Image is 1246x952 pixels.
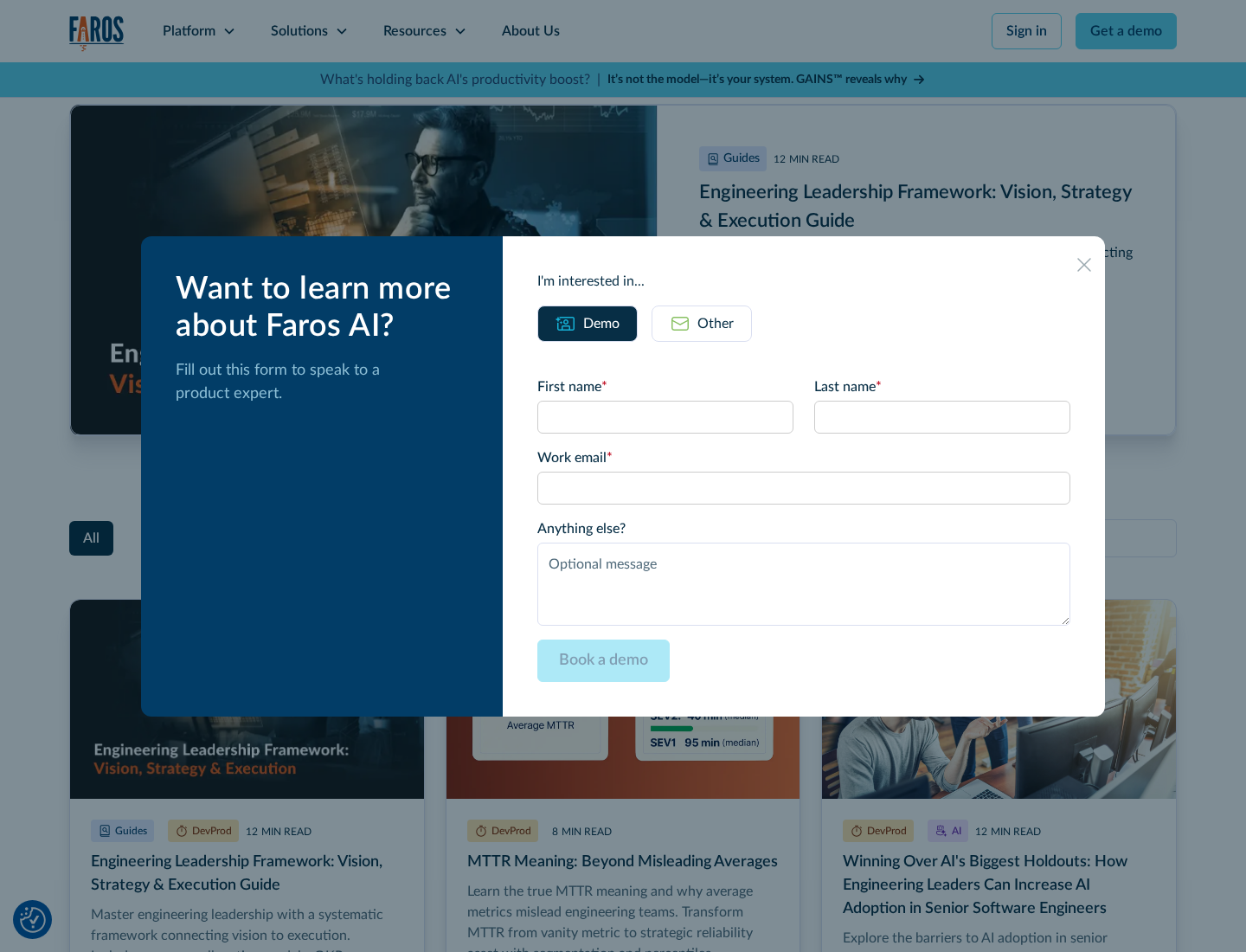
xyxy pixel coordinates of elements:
[537,447,1070,468] label: Work email
[814,376,1070,397] label: Last name
[537,640,670,682] input: Book a demo
[537,518,1070,539] label: Anything else?
[176,359,475,406] p: Fill out this form to speak to a product expert.
[583,313,620,334] div: Demo
[537,376,793,397] label: First name
[537,376,1070,682] form: Email Form
[176,271,475,345] div: Want to learn more about Faros AI?
[697,313,734,334] div: Other
[537,271,1070,292] div: I'm interested in...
